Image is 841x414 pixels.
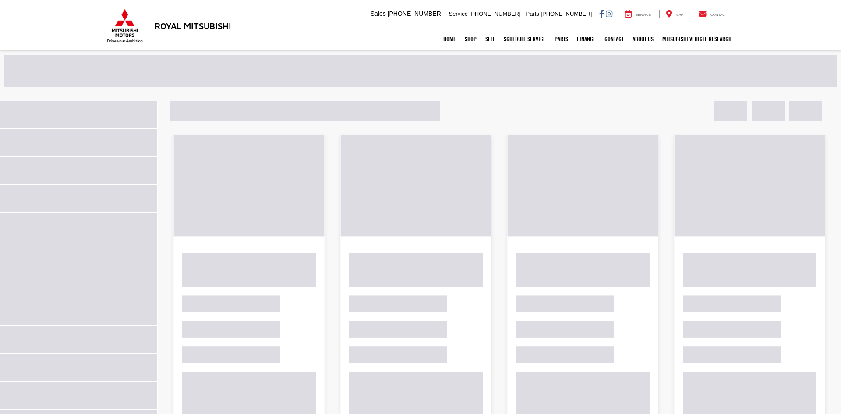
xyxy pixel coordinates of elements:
[618,10,657,18] a: Service
[526,11,539,17] span: Parts
[439,28,460,50] a: Home
[371,10,386,17] span: Sales
[460,28,481,50] a: Shop
[659,10,690,18] a: Map
[710,13,727,17] span: Contact
[155,21,231,31] h3: Royal Mitsubishi
[481,28,499,50] a: Sell
[105,9,145,43] img: Mitsubishi
[658,28,736,50] a: Mitsubishi Vehicle Research
[388,10,443,17] span: [PHONE_NUMBER]
[676,13,683,17] span: Map
[692,10,734,18] a: Contact
[636,13,651,17] span: Service
[449,11,468,17] span: Service
[606,10,612,17] a: Instagram: Click to visit our Instagram page
[541,11,592,17] span: [PHONE_NUMBER]
[600,28,628,50] a: Contact
[628,28,658,50] a: About Us
[550,28,572,50] a: Parts: Opens in a new tab
[572,28,600,50] a: Finance
[499,28,550,50] a: Schedule Service: Opens in a new tab
[599,10,604,17] a: Facebook: Click to visit our Facebook page
[470,11,521,17] span: [PHONE_NUMBER]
